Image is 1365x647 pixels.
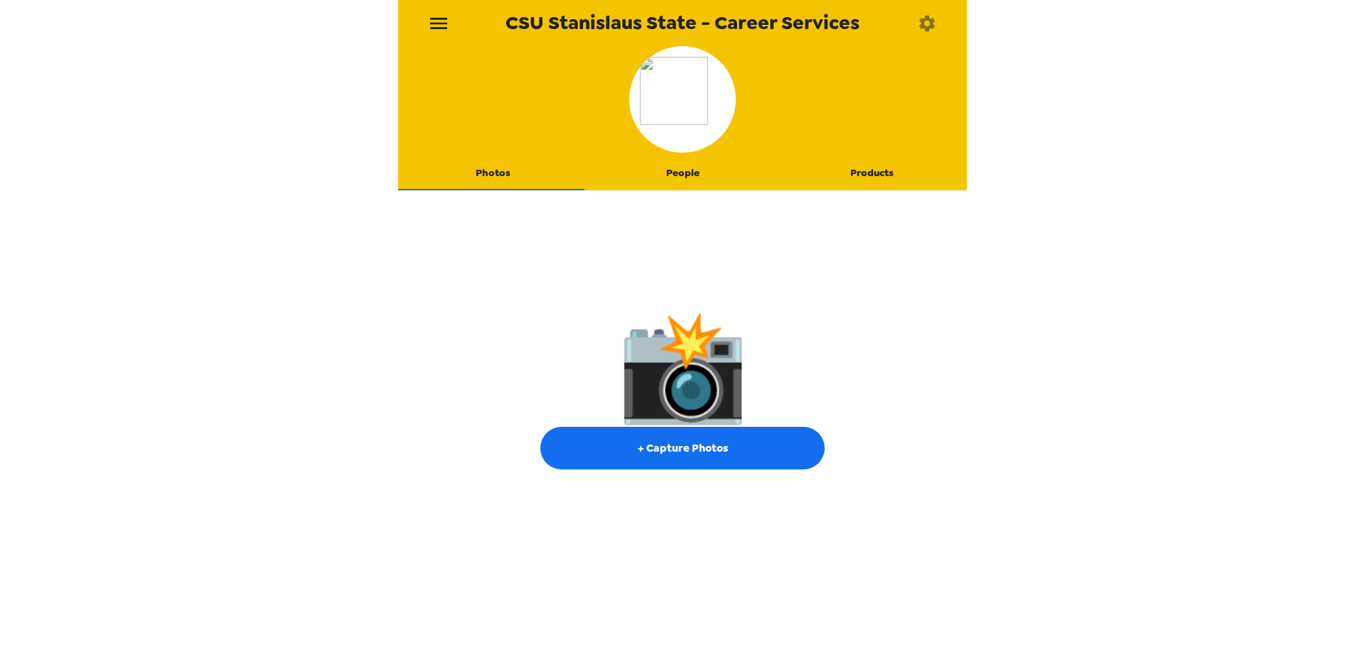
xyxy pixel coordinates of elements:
[540,427,825,469] button: + Capture Photos
[505,13,860,33] span: CSU Stanislaus State - Career Services
[640,57,725,142] img: org logo
[588,156,778,190] button: People
[616,313,749,420] span: cameraIcon
[777,156,967,190] button: Products
[398,156,588,190] button: Photos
